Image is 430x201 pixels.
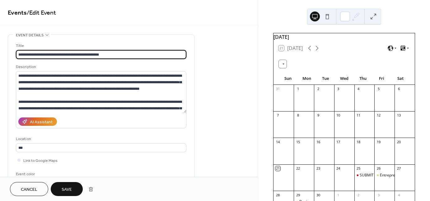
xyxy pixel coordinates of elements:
[18,117,57,126] button: AI Assistant
[296,113,300,118] div: 8
[316,72,335,85] div: Tue
[16,64,185,70] div: Description
[16,32,44,39] span: Event details
[376,166,381,171] div: 26
[275,113,280,118] div: 7
[335,72,353,85] div: Wed
[16,171,63,177] div: Event color
[16,136,185,142] div: Location
[391,72,410,85] div: Sat
[356,87,361,91] div: 4
[396,166,401,171] div: 27
[372,72,391,85] div: Fri
[353,72,372,85] div: Thu
[10,182,48,196] button: Cancel
[354,173,375,178] div: SUBMIT SIGNED AGREEMENT
[336,166,341,171] div: 24
[296,139,300,144] div: 15
[356,166,361,171] div: 25
[316,193,320,197] div: 30
[275,166,280,171] div: 21
[275,87,280,91] div: 31
[376,113,381,118] div: 12
[396,139,401,144] div: 20
[8,7,27,19] a: Events
[296,87,300,91] div: 1
[396,87,401,91] div: 6
[275,193,280,197] div: 28
[356,139,361,144] div: 18
[27,7,56,19] span: / Edit Event
[336,87,341,91] div: 3
[374,173,395,178] div: Entrepreneurial Mindset - Alexia Panagiotou
[360,173,412,178] div: SUBMIT SIGNED AGREEMENT
[30,119,53,126] div: AI Assistant
[336,193,341,197] div: 1
[376,193,381,197] div: 3
[21,186,37,193] span: Cancel
[376,139,381,144] div: 19
[316,87,320,91] div: 2
[376,87,381,91] div: 5
[275,139,280,144] div: 14
[51,182,83,196] button: Save
[316,113,320,118] div: 9
[23,158,58,164] span: Link to Google Maps
[336,113,341,118] div: 10
[396,193,401,197] div: 4
[336,139,341,144] div: 17
[16,43,185,49] div: Title
[273,33,415,41] div: [DATE]
[278,72,297,85] div: Sun
[296,166,300,171] div: 22
[296,193,300,197] div: 29
[356,113,361,118] div: 11
[396,113,401,118] div: 13
[62,186,72,193] span: Save
[316,139,320,144] div: 16
[316,166,320,171] div: 23
[356,193,361,197] div: 2
[297,72,316,85] div: Mon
